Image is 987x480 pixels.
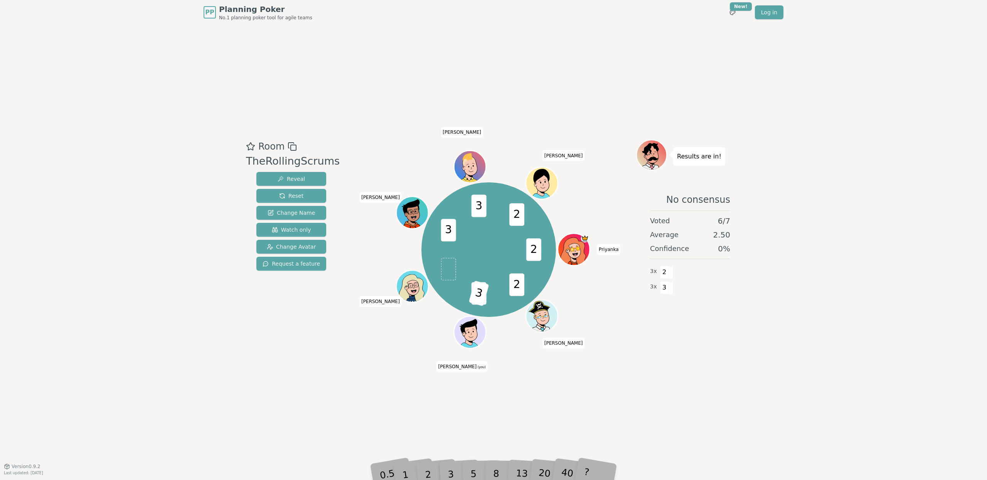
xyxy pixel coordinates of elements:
span: Click to change your name [436,361,488,372]
span: 0 % [718,243,730,254]
span: No.1 planning poker tool for agile teams [219,15,312,21]
button: Watch only [256,223,326,237]
a: PPPlanning PokerNo.1 planning poker tool for agile teams [204,4,312,21]
button: Change Avatar [256,240,326,254]
button: Change Name [256,206,326,220]
span: Click to change your name [542,150,585,161]
button: Reveal [256,172,326,186]
span: Click to change your name [597,244,620,255]
span: 3 x [650,283,657,291]
span: Priyanka is the host [581,234,589,243]
div: New! [730,2,752,11]
a: Log in [755,5,783,19]
div: TheRollingScrums [246,153,340,169]
span: Last updated: [DATE] [4,471,43,475]
span: 2 [509,273,524,296]
span: 3 [468,280,489,306]
span: 6 / 7 [718,216,730,226]
span: Click to change your name [441,127,483,138]
span: 3 x [650,267,657,276]
span: 2.50 [713,229,730,240]
button: New! [726,5,739,19]
span: Change Avatar [267,243,316,251]
span: No consensus [666,194,730,206]
span: Reset [279,192,303,200]
span: Voted [650,216,670,226]
button: Request a feature [256,257,326,271]
button: Add as favourite [246,140,255,153]
span: (you) [477,365,486,369]
span: Click to change your name [359,296,402,307]
button: Reset [256,189,326,203]
span: Confidence [650,243,689,254]
span: 2 [660,266,669,279]
span: 3 [441,219,456,242]
span: 3 [471,195,486,217]
span: 3 [660,281,669,294]
span: Click to change your name [542,338,585,349]
span: Reveal [278,175,305,183]
span: Average [650,229,679,240]
span: Planning Poker [219,4,312,15]
span: 2 [509,203,524,226]
button: Click to change your avatar [455,317,485,347]
button: Version0.9.2 [4,463,40,470]
span: Watch only [272,226,311,234]
span: Room [258,140,285,153]
span: Change Name [268,209,315,217]
span: Click to change your name [359,192,402,203]
span: PP [205,8,214,17]
span: Version 0.9.2 [12,463,40,470]
span: 2 [526,238,541,261]
span: Request a feature [263,260,320,268]
p: Results are in! [677,151,721,162]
